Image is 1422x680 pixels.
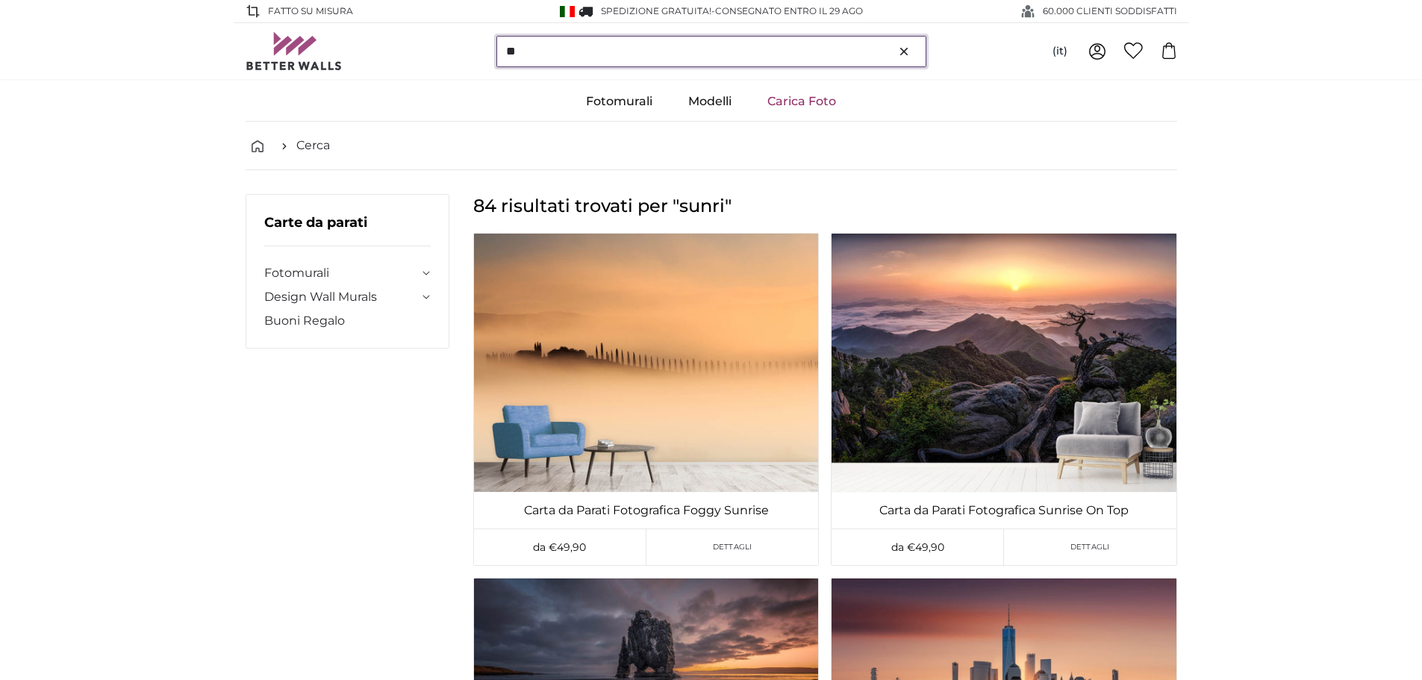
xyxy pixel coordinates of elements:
span: Spedizione GRATUITA! [601,5,711,16]
span: 60.000 CLIENTI SODDISFATTI [1043,4,1177,18]
a: Carta da Parati Fotografica Sunrise On Top [835,502,1173,520]
span: Consegnato entro il 29 ago [715,5,863,16]
summary: Fotomurali [264,264,431,282]
a: Modelli [670,82,749,121]
h1: 84 risultati trovati per "sunri" [473,194,1176,218]
img: Italia [560,6,575,17]
a: Carica Foto [749,82,854,121]
a: Buoni Regalo [264,312,431,330]
nav: breadcrumbs [246,122,1177,170]
a: Fotomurali [264,264,420,282]
span: Fatto su misura [268,4,353,18]
summary: Design Wall Murals [264,288,431,306]
h3: Carte da parati [264,213,431,246]
button: (it) [1041,38,1079,65]
span: da €49,90 [533,540,586,554]
span: Dettagli [1070,541,1110,552]
a: Design Wall Murals [264,288,420,306]
a: Dettagli [646,529,819,565]
span: Dettagli [713,541,752,552]
span: - [711,5,863,16]
a: Cerca [296,137,330,155]
a: Dettagli [1004,529,1176,565]
a: Carta da Parati Fotografica Foggy Sunrise [477,502,815,520]
span: da €49,90 [891,540,944,554]
a: Fotomurali [568,82,670,121]
img: Betterwalls [246,32,343,70]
